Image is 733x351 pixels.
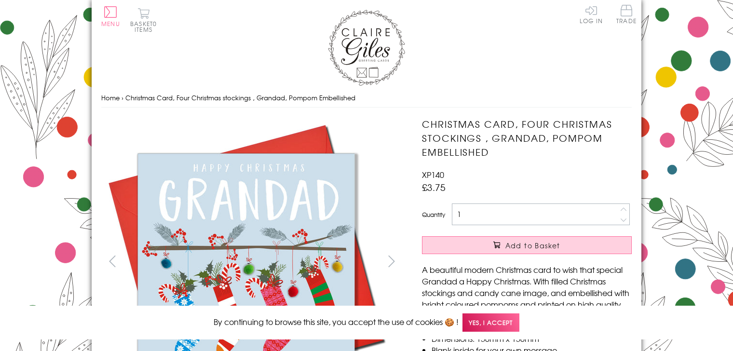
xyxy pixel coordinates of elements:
[422,169,444,180] span: XP140
[422,180,446,194] span: £3.75
[616,5,637,26] a: Trade
[101,19,120,28] span: Menu
[381,250,403,272] button: next
[101,6,120,27] button: Menu
[130,8,157,32] button: Basket0 items
[580,5,603,24] a: Log In
[101,93,120,102] a: Home
[462,313,519,332] span: Yes, I accept
[101,250,123,272] button: prev
[616,5,637,24] span: Trade
[328,10,405,86] img: Claire Giles Greetings Cards
[135,19,157,34] span: 0 items
[422,117,632,159] h1: Christmas Card, Four Christmas stockings , Grandad, Pompom Embellished
[101,88,632,108] nav: breadcrumbs
[422,264,632,322] p: A beautiful modern Christmas card to wish that special Grandad a Happy Christmas. With filled Chr...
[422,210,445,219] label: Quantity
[122,93,123,102] span: ›
[125,93,355,102] span: Christmas Card, Four Christmas stockings , Grandad, Pompom Embellished
[422,236,632,254] button: Add to Basket
[505,241,560,250] span: Add to Basket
